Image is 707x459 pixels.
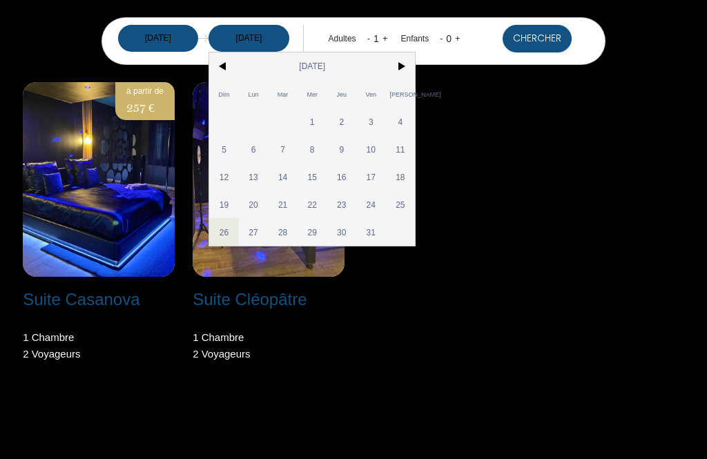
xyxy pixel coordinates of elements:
[193,329,250,346] p: 1 Chambre
[327,218,356,246] span: 30
[23,291,139,308] h2: Suite Casanova
[356,218,386,246] span: 31
[298,191,327,218] span: 22
[386,163,416,191] span: 18
[209,80,239,108] span: Dim
[386,135,416,163] span: 11
[209,191,239,218] span: 19
[440,33,443,43] a: -
[327,135,356,163] span: 9
[329,32,361,46] div: Adultes
[239,135,269,163] span: 6
[400,32,434,46] div: Enfants
[443,28,455,50] div: 0
[268,80,298,108] span: Mar
[23,329,80,346] p: 1 Chambre
[356,135,386,163] span: 10
[356,80,386,108] span: Ven
[327,80,356,108] span: Jeu
[126,98,164,117] p: 257 €
[239,163,269,191] span: 13
[239,52,386,80] span: [DATE]
[193,82,345,277] img: rental-image
[268,218,298,246] span: 28
[455,33,461,43] a: +
[209,163,239,191] span: 12
[193,291,307,308] h2: Suite Cléopâtre
[268,191,298,218] span: 21
[370,28,382,50] div: 1
[386,80,416,108] span: [PERSON_NAME]
[268,163,298,191] span: 14
[209,25,289,52] input: Départ
[298,108,327,135] span: 1
[209,135,239,163] span: 5
[239,218,269,246] span: 27
[209,218,239,246] span: 26
[126,85,164,98] p: à partir de
[118,25,199,52] input: Arrivée
[386,52,416,80] span: >
[245,348,251,360] span: s
[327,108,356,135] span: 2
[298,163,327,191] span: 15
[75,348,81,360] span: s
[268,135,298,163] span: 7
[327,191,356,218] span: 23
[367,33,370,43] a: -
[298,135,327,163] span: 8
[198,33,209,43] img: guests
[356,163,386,191] span: 17
[386,108,416,135] span: 4
[193,346,250,362] p: 2 Voyageur
[386,191,416,218] span: 25
[23,82,175,277] img: rental-image
[239,191,269,218] span: 20
[503,25,572,52] button: Chercher
[298,80,327,108] span: Mer
[356,108,386,135] span: 3
[327,163,356,191] span: 16
[209,52,239,80] span: <
[382,33,388,43] a: +
[239,80,269,108] span: Lun
[298,218,327,246] span: 29
[356,191,386,218] span: 24
[23,346,80,362] p: 2 Voyageur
